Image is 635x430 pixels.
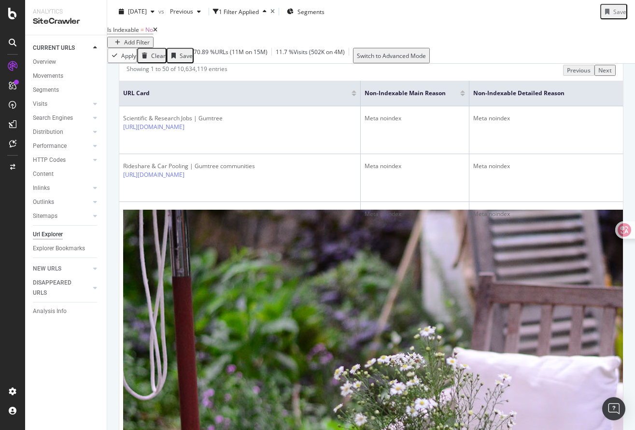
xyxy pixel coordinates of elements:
[33,197,54,207] div: Outlinks
[166,4,205,19] button: Previous
[33,169,100,179] a: Content
[33,197,90,207] a: Outlinks
[594,65,616,76] button: Next
[270,9,275,14] div: times
[158,7,166,15] span: vs
[600,4,627,19] button: Save
[33,183,90,193] a: Inlinks
[33,155,66,165] div: HTTP Codes
[33,244,85,254] div: Explorer Bookmarks
[473,114,634,123] div: Meta noindex
[473,89,614,98] span: Non-Indexable Detailed Reason
[107,37,154,48] button: Add Filter
[33,264,90,274] a: NEW URLS
[194,48,268,63] div: 70.89 % URLs ( 11M on 15M )
[33,306,100,316] a: Analysis Info
[33,99,47,109] div: Visits
[33,244,100,254] a: Explorer Bookmarks
[365,89,446,98] span: Non-Indexable Main Reason
[115,4,158,19] button: [DATE]
[123,89,349,98] span: URL Card
[33,57,56,67] div: Overview
[357,52,426,60] div: Switch to Advanced Mode
[33,229,100,240] a: Url Explorer
[137,48,167,63] button: Clear
[33,229,63,240] div: Url Explorer
[145,26,153,34] span: No
[33,99,90,109] a: Visits
[602,397,625,420] div: Open Intercom Messenger
[180,52,193,60] div: Save
[365,162,465,171] div: Meta noindex
[598,66,612,74] div: Next
[33,183,50,193] div: Inlinks
[33,16,99,27] div: SiteCrawler
[33,278,90,298] a: DISAPPEARED URLS
[365,114,465,123] div: Meta noindex
[107,48,137,63] button: Apply
[127,65,227,76] div: Showing 1 to 50 of 10,634,119 entries
[33,278,82,298] div: DISAPPEARED URLS
[167,48,194,63] button: Save
[473,162,634,171] div: Meta noindex
[33,155,90,165] a: HTTP Codes
[33,141,67,151] div: Performance
[297,7,325,15] span: Segments
[365,210,465,218] div: Meta noindex
[219,7,259,15] div: 1 Filter Applied
[33,211,57,221] div: Sitemaps
[123,114,223,123] div: Scientific & Research Jobs | Gumtree
[107,26,139,34] span: Is Indexable
[33,85,59,95] div: Segments
[276,48,345,63] div: 11.7 % Visits ( 502K on 4M )
[124,38,150,46] div: Add Filter
[567,66,591,74] div: Previous
[353,48,430,63] button: Switch to Advanced Mode
[33,169,54,179] div: Content
[33,43,90,53] a: CURRENT URLS
[121,52,136,60] div: Apply
[128,7,147,15] span: 2025 Sep. 8th
[33,127,90,137] a: Distribution
[123,171,184,179] a: [URL][DOMAIN_NAME]
[123,162,255,171] div: Rideshare & Car Pooling | Gumtree communities
[213,4,270,19] button: 1 Filter Applied
[33,57,100,67] a: Overview
[166,7,193,15] span: Previous
[123,123,184,131] a: [URL][DOMAIN_NAME]
[563,65,594,76] button: Previous
[141,26,144,34] span: =
[33,8,99,16] div: Analytics
[33,113,73,123] div: Search Engines
[33,306,67,316] div: Analysis Info
[613,7,626,15] div: Save
[283,4,328,19] button: Segments
[33,211,90,221] a: Sitemaps
[33,141,90,151] a: Performance
[33,85,100,95] a: Segments
[33,71,63,81] div: Movements
[33,43,75,53] div: CURRENT URLS
[33,71,100,81] a: Movements
[33,113,90,123] a: Search Engines
[33,264,61,274] div: NEW URLS
[33,127,63,137] div: Distribution
[473,210,634,218] div: Meta noindex
[151,52,166,60] div: Clear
